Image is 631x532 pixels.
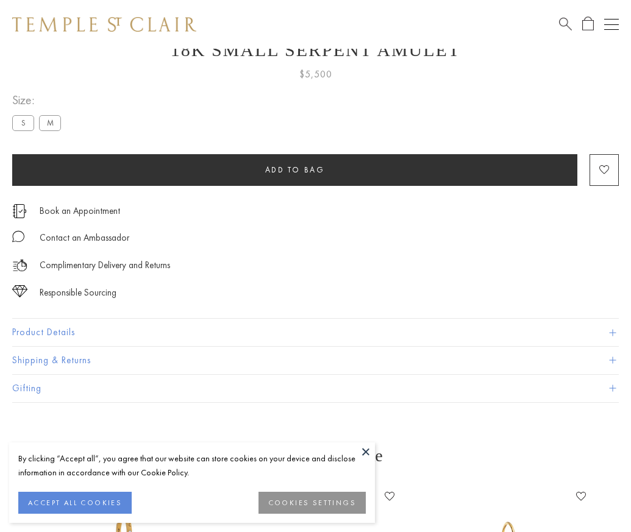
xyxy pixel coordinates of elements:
[40,285,116,300] div: Responsible Sourcing
[12,17,196,32] img: Temple St. Clair
[39,115,61,130] label: M
[12,40,619,60] h1: 18K Small Serpent Amulet
[12,154,577,186] button: Add to bag
[40,258,170,273] p: Complimentary Delivery and Returns
[12,230,24,243] img: MessageIcon-01_2.svg
[559,16,572,32] a: Search
[258,492,366,514] button: COOKIES SETTINGS
[12,204,27,218] img: icon_appointment.svg
[12,258,27,273] img: icon_delivery.svg
[12,115,34,130] label: S
[12,347,619,374] button: Shipping & Returns
[18,492,132,514] button: ACCEPT ALL COOKIES
[18,452,366,480] div: By clicking “Accept all”, you agree that our website can store cookies on your device and disclos...
[299,66,332,82] span: $5,500
[582,16,594,32] a: Open Shopping Bag
[12,375,619,402] button: Gifting
[12,90,66,110] span: Size:
[40,204,120,218] a: Book an Appointment
[265,165,325,175] span: Add to bag
[604,17,619,32] button: Open navigation
[12,319,619,346] button: Product Details
[12,285,27,297] img: icon_sourcing.svg
[40,230,129,246] div: Contact an Ambassador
